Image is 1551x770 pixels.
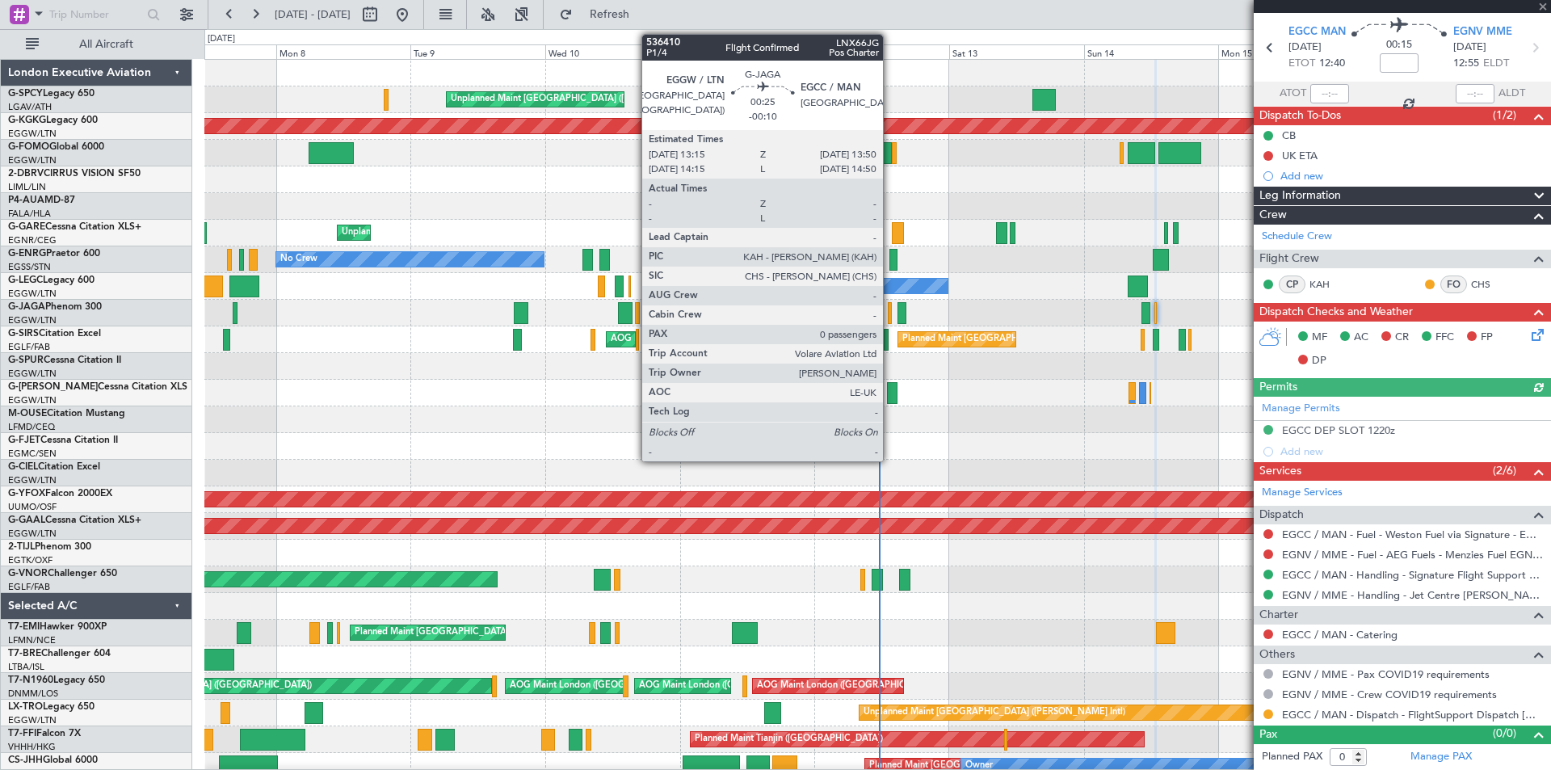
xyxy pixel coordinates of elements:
[275,7,351,22] span: [DATE] - [DATE]
[1282,667,1490,681] a: EGNV / MME - Pax COVID19 requirements
[8,474,57,486] a: EGGW/LTN
[8,435,40,445] span: G-FJET
[8,302,45,312] span: G-JAGA
[8,196,75,205] a: P4-AUAMD-87
[8,128,57,140] a: EGGW/LTN
[8,542,91,552] a: 2-TIJLPhenom 300
[8,329,39,339] span: G-SIRS
[8,116,46,125] span: G-KGKG
[1453,40,1486,56] span: [DATE]
[8,276,95,285] a: G-LEGCLegacy 600
[8,222,141,232] a: G-GARECessna Citation XLS+
[611,327,733,351] div: AOG Maint [PERSON_NAME]
[1282,588,1543,602] a: EGNV / MME - Handling - Jet Centre [PERSON_NAME] Aviation EGNV / MME
[1280,86,1306,102] span: ATOT
[1493,725,1516,742] span: (0/0)
[8,356,44,365] span: G-SPUR
[1309,277,1346,292] a: KAH
[8,649,41,658] span: T7-BRE
[451,87,712,112] div: Unplanned Maint [GEOGRAPHIC_DATA] ([PERSON_NAME] Intl)
[8,462,100,472] a: G-CIELCitation Excel
[8,489,45,499] span: G-YFOX
[1280,169,1543,183] div: Add new
[8,116,98,125] a: G-KGKGLegacy 600
[42,39,170,50] span: All Aircraft
[8,649,111,658] a: T7-BREChallenger 604
[1262,485,1343,501] a: Manage Services
[576,9,644,20] span: Refresh
[8,421,55,433] a: LFMD/CEQ
[545,44,680,59] div: Wed 10
[8,569,48,579] span: G-VNOR
[8,622,40,632] span: T7-EMI
[8,409,47,419] span: M-OUSE
[8,755,43,765] span: CS-JHH
[8,222,45,232] span: G-GARE
[8,634,56,646] a: LFMN/NCE
[8,89,95,99] a: G-SPCYLegacy 650
[1259,107,1341,125] span: Dispatch To-Dos
[8,741,56,753] a: VHHH/HKG
[8,341,50,353] a: EGLF/FAB
[8,515,141,525] a: G-GAALCessna Citation XLS+
[752,301,1007,325] div: Planned Maint [GEOGRAPHIC_DATA] ([GEOGRAPHIC_DATA])
[8,208,51,220] a: FALA/HLA
[8,249,100,259] a: G-ENRGPraetor 600
[8,755,98,765] a: CS-JHHGlobal 6000
[1084,44,1219,59] div: Sun 14
[1279,276,1305,293] div: CP
[8,101,52,113] a: LGAV/ATH
[1435,330,1454,346] span: FFC
[8,675,53,685] span: T7-N1960
[8,181,46,193] a: LIML/LIN
[355,621,509,645] div: Planned Maint [GEOGRAPHIC_DATA]
[8,169,44,179] span: 2-DBRV
[1312,353,1326,369] span: DP
[1259,606,1298,625] span: Charter
[8,288,57,300] a: EGGW/LTN
[757,674,938,698] div: AOG Maint London ([GEOGRAPHIC_DATA])
[1410,749,1472,765] a: Manage PAX
[1498,86,1525,102] span: ALDT
[342,221,488,245] div: Unplanned Maint [PERSON_NAME]
[8,515,45,525] span: G-GAAL
[8,142,104,152] a: G-FOMOGlobal 6000
[8,501,57,513] a: UUMO/OSF
[8,89,43,99] span: G-SPCY
[8,142,49,152] span: G-FOMO
[18,32,175,57] button: All Aircraft
[208,32,235,46] div: [DATE]
[510,674,691,698] div: AOG Maint London ([GEOGRAPHIC_DATA])
[8,276,43,285] span: G-LEGC
[1471,277,1507,292] a: CHS
[680,44,815,59] div: Thu 11
[8,714,57,726] a: EGGW/LTN
[771,141,1025,165] div: Planned Maint [GEOGRAPHIC_DATA] ([GEOGRAPHIC_DATA])
[49,2,142,27] input: Trip Number
[8,368,57,380] a: EGGW/LTN
[8,542,35,552] span: 2-TIJL
[8,314,57,326] a: EGGW/LTN
[1282,628,1398,642] a: EGCC / MAN - Catering
[8,554,53,566] a: EGTK/OXF
[8,409,125,419] a: M-OUSECitation Mustang
[1312,330,1327,346] span: MF
[1259,187,1341,205] span: Leg Information
[410,44,545,59] div: Tue 9
[1282,128,1296,142] div: CB
[1282,688,1497,701] a: EGNV / MME - Crew COVID19 requirements
[1483,56,1509,72] span: ELDT
[8,382,98,392] span: G-[PERSON_NAME]
[650,381,905,405] div: Planned Maint [GEOGRAPHIC_DATA] ([GEOGRAPHIC_DATA])
[1282,708,1543,722] a: EGCC / MAN - Dispatch - FlightSupport Dispatch [GEOGRAPHIC_DATA]
[8,622,107,632] a: T7-EMIHawker 900XP
[8,169,141,179] a: 2-DBRVCIRRUS VISION SF50
[814,44,949,59] div: Fri 12
[1453,24,1512,40] span: EGNV MME
[8,356,121,365] a: G-SPURCessna Citation II
[695,727,883,751] div: Planned Maint Tianjin ([GEOGRAPHIC_DATA])
[1259,206,1287,225] span: Crew
[1354,330,1368,346] span: AC
[8,688,58,700] a: DNMM/LOS
[8,489,112,499] a: G-YFOXFalcon 2000EX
